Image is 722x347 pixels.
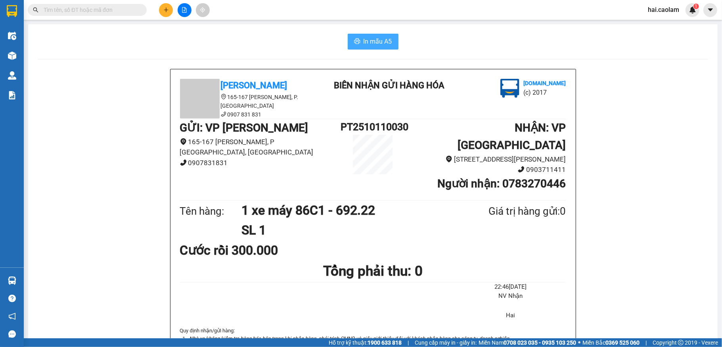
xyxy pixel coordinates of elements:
[523,80,566,86] b: [DOMAIN_NAME]
[200,7,205,13] span: aim
[178,3,192,17] button: file-add
[196,3,210,17] button: aim
[163,7,169,13] span: plus
[348,34,398,50] button: printerIn mẫu A5
[437,177,566,190] b: Người nhận : 0783270446
[504,339,576,346] strong: 0708 023 035 - 0935 103 250
[678,340,684,345] span: copyright
[645,338,647,347] span: |
[582,338,640,347] span: Miền Bắc
[334,80,444,90] b: BIÊN NHẬN GỬI HÀNG HÓA
[689,6,696,13] img: icon-new-feature
[500,79,519,98] img: logo.jpg
[180,138,187,145] span: environment
[364,36,392,46] span: In mẫu A5
[455,282,566,292] li: 22:46[DATE]
[458,121,566,152] b: NHẬN : VP [GEOGRAPHIC_DATA]
[221,111,226,117] span: phone
[405,154,566,165] li: [STREET_ADDRESS][PERSON_NAME]
[8,32,16,40] img: warehouse-icon
[479,338,576,347] span: Miền Nam
[8,313,16,320] span: notification
[703,3,717,17] button: caret-down
[180,121,308,134] b: GỬI : VP [PERSON_NAME]
[190,336,511,341] i: Nhà xe không kiểm tra hàng hóa bên trong khi nhận hàng, phải trình CMND và giấy giới thiệu đối vớ...
[415,338,477,347] span: Cung cấp máy in - giấy in:
[368,339,402,346] strong: 1900 633 818
[455,311,566,320] li: Hai
[8,295,16,302] span: question-circle
[8,276,16,285] img: warehouse-icon
[707,6,714,13] span: caret-down
[578,341,580,344] span: ⚪️
[642,5,686,15] span: hai.caolam
[354,38,360,46] span: printer
[33,7,38,13] span: search
[455,292,566,301] li: NV Nhận
[518,166,525,173] span: phone
[523,88,566,97] li: (c) 2017
[241,220,450,240] h1: SL 1
[180,110,323,119] li: 0907 831 831
[180,93,323,110] li: 165-167 [PERSON_NAME], P. [GEOGRAPHIC_DATA]
[605,339,640,346] strong: 0369 525 060
[408,338,409,347] span: |
[182,7,187,13] span: file-add
[159,3,173,17] button: plus
[329,338,402,347] span: Hỗ trợ kỹ thuật:
[450,203,566,219] div: Giá trị hàng gửi: 0
[8,91,16,99] img: solution-icon
[405,164,566,175] li: 0903711411
[180,203,242,219] div: Tên hàng:
[221,94,226,99] span: environment
[8,71,16,80] img: warehouse-icon
[241,200,450,220] h1: 1 xe máy 86C1 - 692.22
[44,6,137,14] input: Tìm tên, số ĐT hoặc mã đơn
[180,260,566,282] h1: Tổng phải thu: 0
[221,80,287,90] b: [PERSON_NAME]
[7,5,17,17] img: logo-vxr
[693,4,699,9] sup: 1
[180,158,341,168] li: 0907831831
[695,4,697,9] span: 1
[446,156,452,162] span: environment
[8,51,16,60] img: warehouse-icon
[180,240,307,260] div: Cước rồi 300.000
[180,137,341,158] li: 165-167 [PERSON_NAME], P [GEOGRAPHIC_DATA], [GEOGRAPHIC_DATA]
[341,119,405,135] h1: PT2510110030
[180,159,187,166] span: phone
[8,330,16,338] span: message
